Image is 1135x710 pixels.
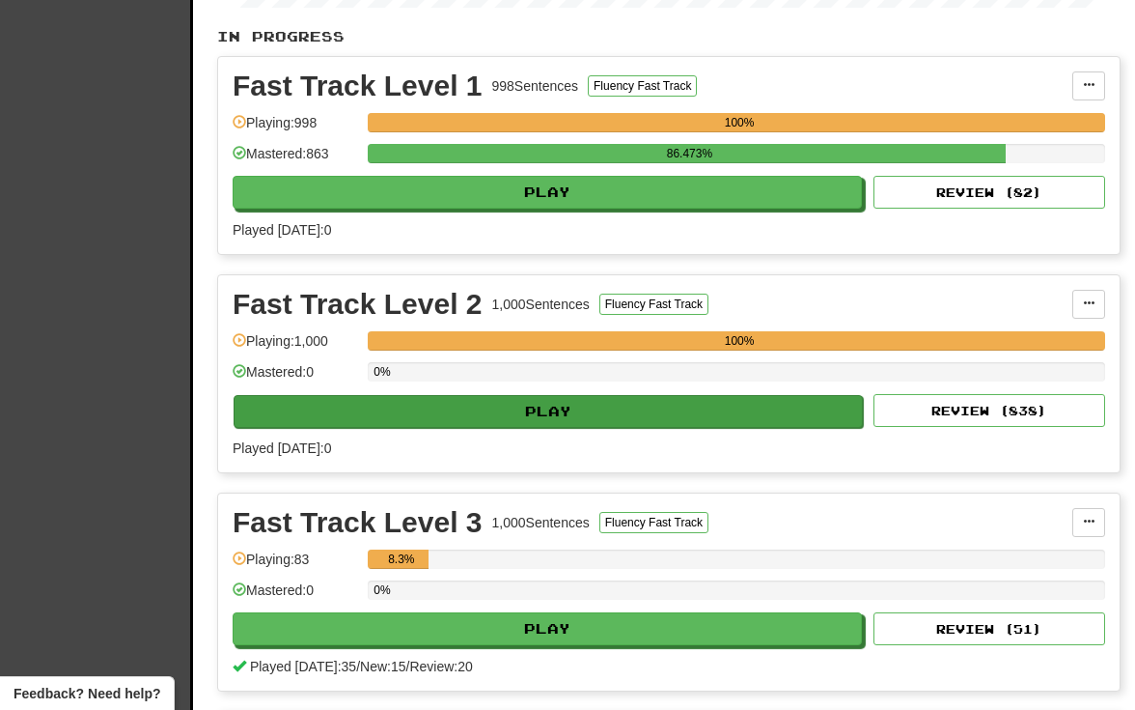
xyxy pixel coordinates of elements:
[374,550,429,569] div: 8.3%
[233,290,483,319] div: Fast Track Level 2
[233,550,358,582] div: Playing: 83
[599,512,708,533] button: Fluency Fast Track
[374,331,1105,351] div: 100%
[233,612,862,645] button: Play
[233,508,483,537] div: Fast Track Level 3
[233,581,358,612] div: Mastered: 0
[14,684,160,703] span: Open feedback widget
[599,294,708,315] button: Fluency Fast Track
[233,144,358,176] div: Mastered: 863
[233,362,358,394] div: Mastered: 0
[233,113,358,145] div: Playing: 998
[217,27,1121,46] p: In Progress
[409,659,472,674] span: Review: 20
[233,331,358,363] div: Playing: 1,000
[492,76,579,96] div: 998 Sentences
[374,144,1005,163] div: 86.473%
[356,659,360,674] span: /
[374,113,1105,132] div: 100%
[360,659,405,674] span: New: 15
[873,394,1105,427] button: Review (838)
[588,75,697,97] button: Fluency Fast Track
[873,612,1105,645] button: Review (51)
[233,176,862,209] button: Play
[873,176,1105,209] button: Review (82)
[492,513,590,532] div: 1,000 Sentences
[234,395,863,428] button: Play
[233,71,483,100] div: Fast Track Level 1
[233,440,331,456] span: Played [DATE]: 0
[250,659,356,674] span: Played [DATE]: 35
[492,295,590,314] div: 1,000 Sentences
[406,659,410,674] span: /
[233,222,331,238] span: Played [DATE]: 0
